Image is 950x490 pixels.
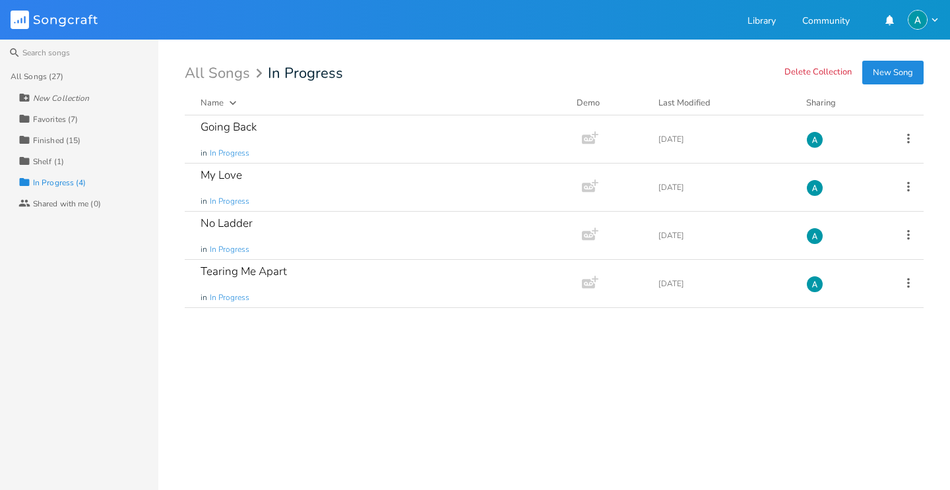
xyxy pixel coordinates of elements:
div: All Songs (27) [11,73,63,80]
div: Favorites (7) [33,115,78,123]
img: Alex [908,10,928,30]
span: In Progress [210,292,249,303]
div: [DATE] [658,135,790,143]
div: Last Modified [658,97,711,109]
div: All Songs [185,67,267,80]
div: Shared with me (0) [33,200,101,208]
button: New Song [862,61,924,84]
img: Alex [806,131,823,148]
button: Last Modified [658,96,790,109]
div: [DATE] [658,183,790,191]
span: in [201,196,207,207]
div: Finished (15) [33,137,80,144]
span: in [201,148,207,159]
div: [DATE] [658,280,790,288]
span: in [201,244,207,255]
div: Sharing [806,96,885,109]
span: In Progress [210,196,249,207]
span: in [201,292,207,303]
button: Delete Collection [784,67,852,78]
div: Shelf (1) [33,158,64,166]
div: Name [201,97,224,109]
span: In Progress [210,148,249,159]
a: Community [802,16,850,28]
div: Going Back [201,121,257,133]
span: In Progress [268,66,343,80]
img: Alex [806,179,823,197]
div: No Ladder [201,218,253,229]
div: Demo [577,96,643,109]
img: Alex [806,276,823,293]
div: [DATE] [658,231,790,239]
div: My Love [201,169,242,181]
button: Name [201,96,561,109]
span: In Progress [210,244,249,255]
a: Library [747,16,776,28]
div: Tearing Me Apart [201,266,287,277]
div: New Collection [33,94,89,102]
div: In Progress (4) [33,179,86,187]
img: Alex [806,228,823,245]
